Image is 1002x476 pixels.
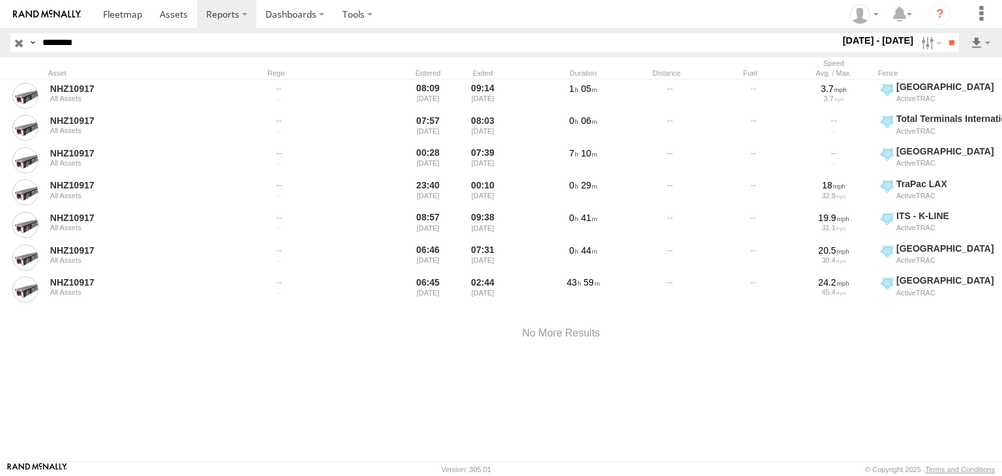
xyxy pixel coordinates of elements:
[50,126,229,134] div: All Assets
[797,179,871,191] div: 18
[458,145,508,175] div: 07:39 [DATE]
[544,68,622,78] div: Duration
[797,245,871,256] div: 20.5
[569,180,579,190] span: 0
[916,33,944,52] label: Search Filter Options
[581,245,598,256] span: 44
[403,243,453,273] div: 06:46 [DATE]
[581,115,598,126] span: 06
[27,33,38,52] label: Search Query
[926,466,995,473] a: Terms and Conditions
[458,243,508,273] div: 07:31 [DATE]
[403,210,453,240] div: 08:57 [DATE]
[797,224,871,231] div: 31.1
[403,275,453,305] div: 06:45 [DATE]
[50,288,229,296] div: All Assets
[13,10,81,19] img: rand-logo.svg
[50,179,229,191] a: NHZ10917
[797,212,871,224] div: 19.9
[969,33,992,52] label: Export results as...
[569,115,579,126] span: 0
[50,147,229,159] a: NHZ10917
[797,288,871,296] div: 45.4
[50,192,229,200] div: All Assets
[442,466,491,473] div: Version: 305.01
[569,213,579,223] span: 0
[7,463,67,476] a: Visit our Website
[50,115,229,126] a: NHZ10917
[403,113,453,143] div: 07:57 [DATE]
[581,148,598,158] span: 10
[628,68,706,78] div: Distance
[458,68,508,78] div: Exited
[797,192,871,200] div: 32.9
[50,245,229,256] a: NHZ10917
[50,83,229,95] a: NHZ10917
[50,276,229,288] a: NHZ10917
[930,4,950,25] i: ?
[458,113,508,143] div: 08:03 [DATE]
[50,224,229,231] div: All Assets
[797,95,871,102] div: 3.7
[711,68,789,78] div: Fuel
[840,33,917,48] label: [DATE] - [DATE]
[797,276,871,288] div: 24.2
[569,148,579,158] span: 7
[403,81,453,111] div: 08:09 [DATE]
[50,95,229,102] div: All Assets
[458,81,508,111] div: 09:14 [DATE]
[581,83,598,94] span: 05
[403,145,453,175] div: 00:28 [DATE]
[403,178,453,208] div: 23:40 [DATE]
[581,180,598,190] span: 29
[797,256,871,264] div: 30.4
[50,256,229,264] div: All Assets
[797,83,871,95] div: 3.7
[458,275,508,305] div: 02:44 [DATE]
[458,210,508,240] div: 09:38 [DATE]
[569,83,579,94] span: 1
[458,178,508,208] div: 00:10 [DATE]
[50,159,229,167] div: All Assets
[567,277,581,288] span: 43
[584,277,600,288] span: 59
[403,68,453,78] div: Entered
[50,212,229,224] a: NHZ10917
[267,68,398,78] div: Rego
[581,213,598,223] span: 41
[569,245,579,256] span: 0
[845,5,883,24] div: Zulema McIntosch
[48,68,231,78] div: Asset
[865,466,995,473] div: © Copyright 2025 -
